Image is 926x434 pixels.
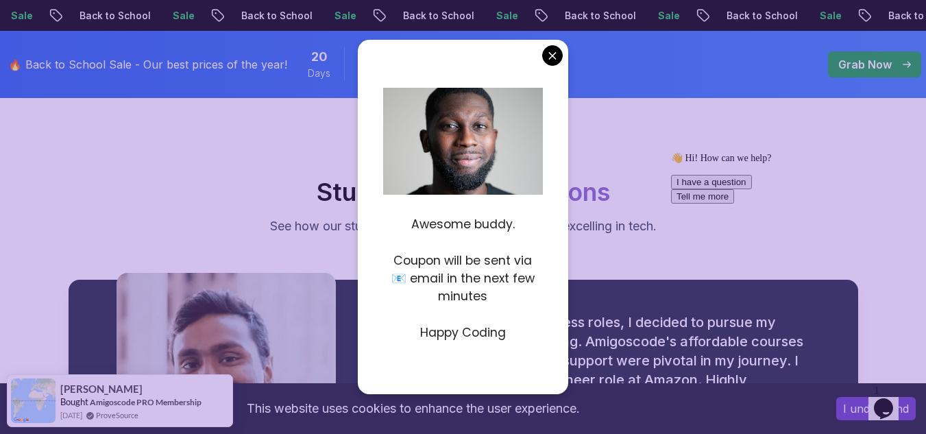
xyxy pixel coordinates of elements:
iframe: chat widget [868,379,912,420]
p: Back to School [228,9,321,23]
p: Sale [160,9,204,23]
button: Tell me more [5,43,69,57]
p: Sale [483,9,527,23]
p: Sale [645,9,689,23]
p: Back to School [552,9,645,23]
p: Back to School [390,9,483,23]
a: Amigoscode PRO Membership [90,397,202,407]
span: [DATE] [60,409,82,421]
img: provesource social proof notification image [11,378,56,423]
p: Back to School [714,9,807,23]
div: This website uses cookies to enhance the user experience. [10,394,816,424]
span: Days [308,67,330,80]
iframe: chat widget [666,147,912,372]
p: Sale [807,9,851,23]
p: 🔥 Back to School Sale - Our best prices of the year! [8,56,287,73]
span: 👋 Hi! How can we help? [5,6,106,16]
div: 👋 Hi! How can we help?I have a questionTell me more [5,5,252,57]
a: ProveSource [96,409,138,421]
p: See how our students are achieving their goals and excelling in tech. [270,217,657,236]
h2: Student [317,178,610,206]
span: 20 Days [311,47,328,67]
p: With a decade in business roles, I decided to pursue my passion for programming. Amigoscode's aff... [417,313,825,428]
span: [PERSON_NAME] [60,383,143,395]
p: Back to School [66,9,160,23]
button: I have a question [5,28,86,43]
p: Sale [321,9,365,23]
span: Bought [60,396,88,407]
button: Accept cookies [836,397,916,420]
p: Grab Now [838,56,892,73]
